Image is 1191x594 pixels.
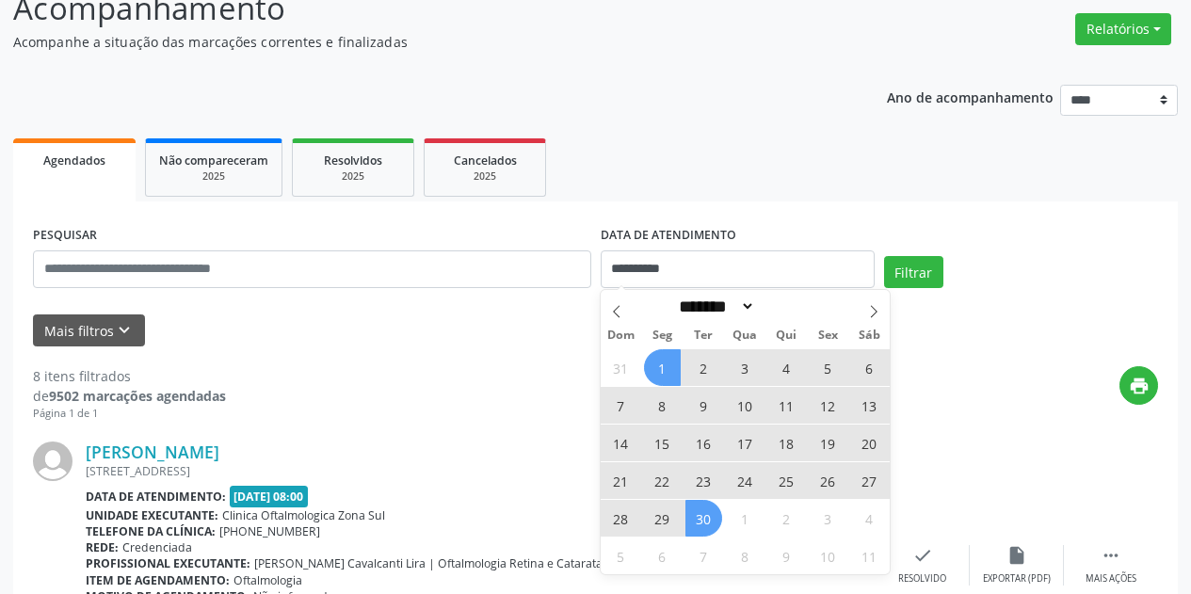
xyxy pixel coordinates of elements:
[86,441,219,462] a: [PERSON_NAME]
[86,463,876,479] div: [STREET_ADDRESS]
[851,500,888,537] span: Outubro 4, 2025
[768,538,805,574] span: Outubro 9, 2025
[851,387,888,424] span: Setembro 13, 2025
[810,500,846,537] span: Outubro 3, 2025
[851,425,888,461] span: Setembro 20, 2025
[851,462,888,499] span: Setembro 27, 2025
[454,153,517,169] span: Cancelados
[603,538,639,574] span: Outubro 5, 2025
[912,545,933,566] i: check
[1086,572,1136,586] div: Mais ações
[685,500,722,537] span: Setembro 30, 2025
[768,425,805,461] span: Setembro 18, 2025
[603,387,639,424] span: Setembro 7, 2025
[601,221,736,250] label: DATA DE ATENDIMENTO
[86,555,250,571] b: Profissional executante:
[851,538,888,574] span: Outubro 11, 2025
[810,425,846,461] span: Setembro 19, 2025
[13,32,829,52] p: Acompanhe a situação das marcações correntes e finalizadas
[768,462,805,499] span: Setembro 25, 2025
[724,329,765,342] span: Qua
[219,523,320,539] span: [PHONE_NUMBER]
[810,538,846,574] span: Outubro 10, 2025
[33,366,226,386] div: 8 itens filtrados
[644,349,681,386] span: Setembro 1, 2025
[810,462,846,499] span: Setembro 26, 2025
[254,555,603,571] span: [PERSON_NAME] Cavalcanti Lira | Oftalmologia Retina e Catarata
[1129,376,1150,396] i: print
[727,387,764,424] span: Setembro 10, 2025
[673,297,756,316] select: Month
[685,538,722,574] span: Outubro 7, 2025
[727,538,764,574] span: Outubro 8, 2025
[33,441,72,481] img: img
[33,314,145,347] button: Mais filtroskeyboard_arrow_down
[1006,545,1027,566] i: insert_drive_file
[898,572,946,586] div: Resolvido
[727,425,764,461] span: Setembro 17, 2025
[86,539,119,555] b: Rede:
[685,462,722,499] span: Setembro 23, 2025
[230,486,309,507] span: [DATE] 08:00
[86,507,218,523] b: Unidade executante:
[603,425,639,461] span: Setembro 14, 2025
[887,85,1054,108] p: Ano de acompanhamento
[685,387,722,424] span: Setembro 9, 2025
[603,500,639,537] span: Setembro 28, 2025
[114,320,135,341] i: keyboard_arrow_down
[884,256,943,288] button: Filtrar
[641,329,683,342] span: Seg
[768,500,805,537] span: Outubro 2, 2025
[983,572,1051,586] div: Exportar (PDF)
[324,153,382,169] span: Resolvidos
[49,387,226,405] strong: 9502 marcações agendadas
[86,489,226,505] b: Data de atendimento:
[603,462,639,499] span: Setembro 21, 2025
[727,500,764,537] span: Outubro 1, 2025
[33,221,97,250] label: PESQUISAR
[33,406,226,422] div: Página 1 de 1
[683,329,724,342] span: Ter
[644,462,681,499] span: Setembro 22, 2025
[644,425,681,461] span: Setembro 15, 2025
[86,572,230,588] b: Item de agendamento:
[1101,545,1121,566] i: 
[438,169,532,184] div: 2025
[685,349,722,386] span: Setembro 2, 2025
[727,349,764,386] span: Setembro 3, 2025
[755,297,817,316] input: Year
[768,387,805,424] span: Setembro 11, 2025
[685,425,722,461] span: Setembro 16, 2025
[86,523,216,539] b: Telefone da clínica:
[810,349,846,386] span: Setembro 5, 2025
[601,329,642,342] span: Dom
[644,387,681,424] span: Setembro 8, 2025
[43,153,105,169] span: Agendados
[159,153,268,169] span: Não compareceram
[1075,13,1171,45] button: Relatórios
[644,538,681,574] span: Outubro 6, 2025
[644,500,681,537] span: Setembro 29, 2025
[851,349,888,386] span: Setembro 6, 2025
[233,572,302,588] span: Oftalmologia
[807,329,848,342] span: Sex
[603,349,639,386] span: Agosto 31, 2025
[810,387,846,424] span: Setembro 12, 2025
[222,507,385,523] span: Clinica Oftalmologica Zona Sul
[122,539,192,555] span: Credenciada
[159,169,268,184] div: 2025
[765,329,807,342] span: Qui
[727,462,764,499] span: Setembro 24, 2025
[33,386,226,406] div: de
[768,349,805,386] span: Setembro 4, 2025
[848,329,890,342] span: Sáb
[306,169,400,184] div: 2025
[1119,366,1158,405] button: print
